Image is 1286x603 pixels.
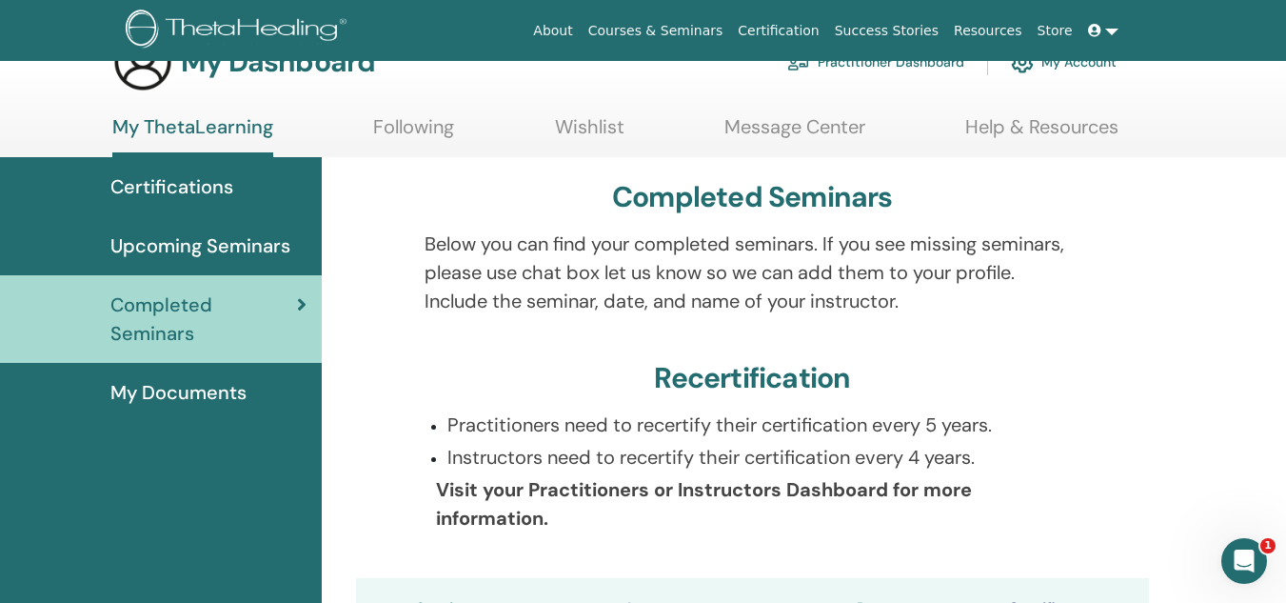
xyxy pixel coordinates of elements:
[110,378,247,407] span: My Documents
[436,477,972,531] b: Visit your Practitioners or Instructors Dashboard for more information.
[112,31,173,92] img: generic-user-icon.jpg
[447,411,1080,439] p: Practitioners need to recertify their certification every 5 years.
[1221,538,1267,584] iframe: Intercom live chat
[525,13,580,49] a: About
[373,115,454,152] a: Following
[555,115,624,152] a: Wishlist
[447,443,1080,472] p: Instructors need to recertify their certification every 4 years.
[654,361,850,395] h3: Recertification
[581,13,731,49] a: Courses & Seminars
[110,291,297,348] span: Completed Seminars
[110,231,290,260] span: Upcoming Seminars
[724,115,865,152] a: Message Center
[126,10,353,52] img: logo.png
[787,53,810,70] img: chalkboard-teacher.svg
[181,45,375,79] h3: My Dashboard
[112,115,273,157] a: My ThetaLearning
[827,13,946,49] a: Success Stories
[965,115,1118,152] a: Help & Resources
[730,13,826,49] a: Certification
[425,230,1080,315] p: Below you can find your completed seminars. If you see missing seminars, please use chat box let ...
[1011,41,1117,83] a: My Account
[1260,538,1276,553] span: 1
[787,41,964,83] a: Practitioner Dashboard
[110,172,233,201] span: Certifications
[946,13,1030,49] a: Resources
[612,180,893,214] h3: Completed Seminars
[1030,13,1080,49] a: Store
[1011,46,1034,78] img: cog.svg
